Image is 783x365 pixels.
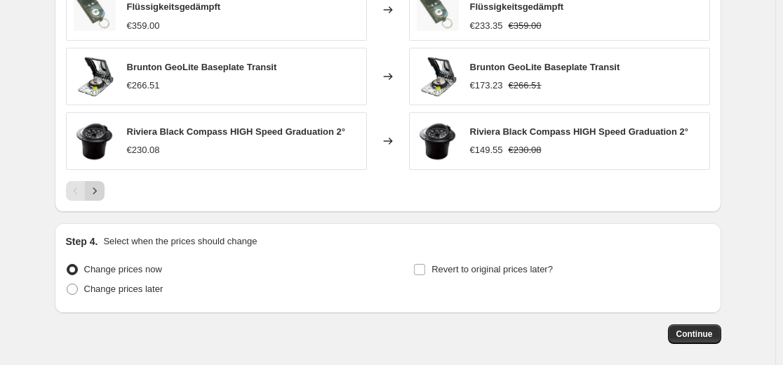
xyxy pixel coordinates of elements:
[509,79,542,93] strike: €266.51
[66,234,98,248] h2: Step 4.
[84,264,162,274] span: Change prices now
[470,126,689,137] span: Riviera Black Compass HIGH Speed Graduation 2°
[74,55,116,98] img: 81Do7aFScWL_80x.jpg
[417,120,459,162] img: 31EKjGDbA2L_80x.jpg
[127,62,277,72] span: Brunton GeoLite Baseplate Transit
[85,181,105,201] button: Next
[431,264,553,274] span: Revert to original prices later?
[509,19,542,33] strike: €359.00
[417,55,459,98] img: 81Do7aFScWL_80x.jpg
[470,62,620,72] span: Brunton GeoLite Baseplate Transit
[103,234,257,248] p: Select when the prices should change
[84,284,163,294] span: Change prices later
[509,143,542,157] strike: €230.08
[470,143,503,157] div: €149.55
[676,328,713,340] span: Continue
[74,120,116,162] img: 31EKjGDbA2L_80x.jpg
[127,126,346,137] span: Riviera Black Compass HIGH Speed Graduation 2°
[66,181,105,201] nav: Pagination
[127,143,160,157] div: €230.08
[127,19,160,33] div: €359.00
[668,324,721,344] button: Continue
[470,19,503,33] div: €233.35
[470,79,503,93] div: €173.23
[127,79,160,93] div: €266.51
